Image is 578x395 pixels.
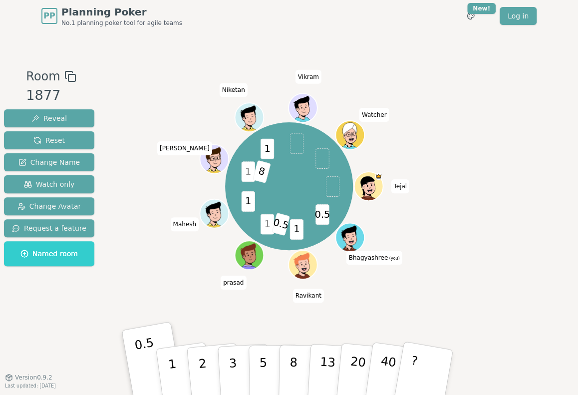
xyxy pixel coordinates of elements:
span: 1 [290,219,303,240]
span: Watch only [24,179,75,189]
span: 1 [242,191,255,212]
span: 1 [242,161,255,182]
span: Reset [33,135,65,145]
span: Request a feature [12,223,86,233]
span: 1 [261,138,274,159]
span: 0.5 [272,213,290,236]
button: Change Avatar [4,197,94,215]
span: Click to change your name [391,179,409,193]
span: Click to change your name [220,83,248,97]
a: Log in [500,7,537,25]
div: New! [467,3,496,14]
span: Room [26,67,60,85]
span: Click to change your name [170,217,199,231]
span: Click to change your name [221,276,246,290]
span: Named room [20,249,78,259]
span: Version 0.9.2 [15,374,52,382]
button: Click to change your avatar [336,224,363,251]
button: Change Name [4,153,94,171]
span: 8 [253,160,271,183]
span: Planning Poker [61,5,182,19]
span: Click to change your name [292,289,323,303]
span: Reveal [31,113,67,123]
span: Change Avatar [17,201,81,211]
span: (you) [388,256,400,261]
button: Reveal [4,109,94,127]
span: Click to change your name [359,108,389,122]
span: 1 [261,214,274,234]
button: New! [462,7,480,25]
span: Change Name [18,157,80,167]
span: PP [43,10,55,22]
button: Version0.9.2 [5,374,52,382]
span: No.1 planning poker tool for agile teams [61,19,182,27]
button: Reset [4,131,94,149]
button: Watch only [4,175,94,193]
span: Click to change your name [346,251,402,265]
button: Request a feature [4,219,94,237]
span: 0.5 [315,204,329,225]
span: Click to change your name [295,70,321,84]
button: Named room [4,241,94,266]
span: Last updated: [DATE] [5,383,56,389]
a: PPPlanning PokerNo.1 planning poker tool for agile teams [41,5,182,27]
div: 1877 [26,85,76,106]
span: Click to change your name [157,141,212,155]
p: 0.5 [134,336,162,392]
span: Tejal is the host [375,173,382,180]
